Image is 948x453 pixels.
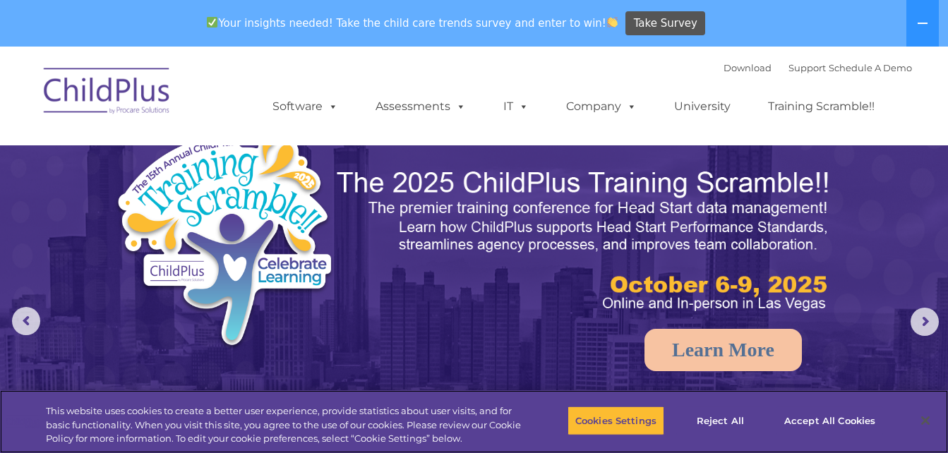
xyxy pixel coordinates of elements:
[196,93,239,104] span: Last name
[660,92,745,121] a: University
[607,17,618,28] img: 👏
[676,406,764,435] button: Reject All
[829,62,912,73] a: Schedule A Demo
[37,58,178,128] img: ChildPlus by Procare Solutions
[634,11,697,36] span: Take Survey
[196,151,256,162] span: Phone number
[644,329,802,371] a: Learn More
[552,92,651,121] a: Company
[788,62,826,73] a: Support
[207,17,217,28] img: ✅
[568,406,664,435] button: Cookies Settings
[625,11,705,36] a: Take Survey
[776,406,883,435] button: Accept All Cookies
[361,92,480,121] a: Assessments
[489,92,543,121] a: IT
[201,9,624,37] span: Your insights needed! Take the child care trends survey and enter to win!
[754,92,889,121] a: Training Scramble!!
[724,62,912,73] font: |
[258,92,352,121] a: Software
[910,405,941,436] button: Close
[46,404,522,446] div: This website uses cookies to create a better user experience, provide statistics about user visit...
[724,62,772,73] a: Download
